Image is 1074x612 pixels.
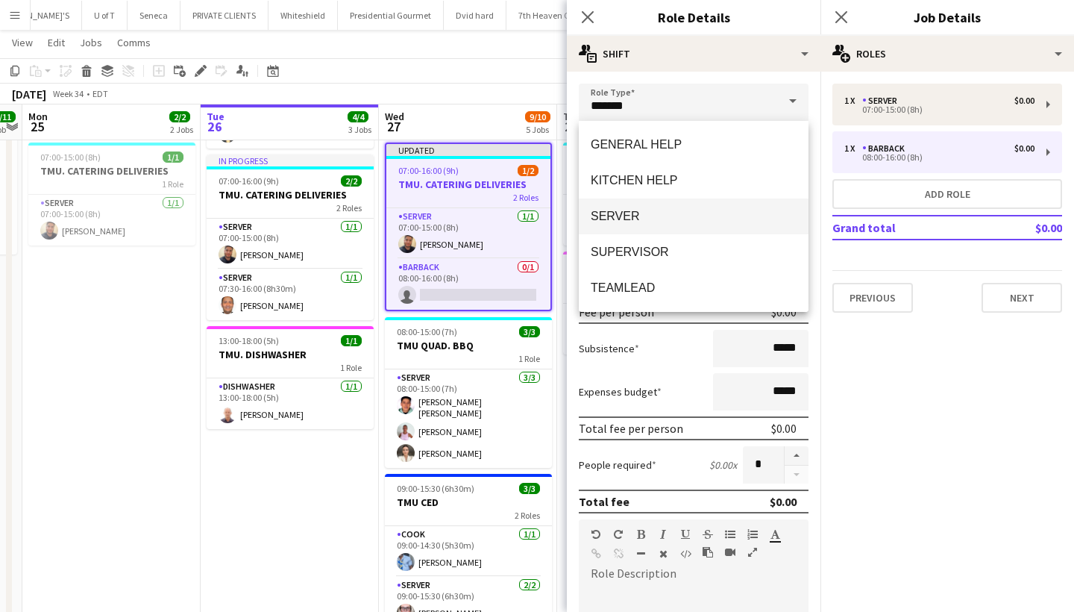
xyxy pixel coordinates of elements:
[506,1,609,30] button: 7th Heaven Catering
[579,385,662,399] label: Expenses budget
[561,118,582,135] span: 28
[1014,143,1034,154] div: $0.00
[747,528,758,540] button: Ordered List
[348,124,371,135] div: 3 Jobs
[844,96,862,106] div: 1 x
[518,165,538,176] span: 1/2
[128,1,180,30] button: Seneca
[563,252,730,355] app-job-card: 13:00-18:00 (5h)1/1TMU. DISHWASHER1 RoleDISHWASHER1/113:00-18:00 (5h)[PERSON_NAME]
[385,339,552,352] h3: TMU QUAD. BBQ
[348,111,368,122] span: 4/4
[515,510,540,521] span: 2 Roles
[28,110,48,123] span: Mon
[397,326,457,337] span: 08:00-15:00 (7h)
[591,173,797,187] span: KITCHEN HELP
[207,188,374,202] h3: TMU. CATERING DELIVERIES
[162,178,183,190] span: 1 Role
[163,152,183,163] span: 1/1
[832,179,1062,209] button: Add role
[844,154,1034,161] div: 08:00-16:00 (8h)
[658,528,668,540] button: Italic
[385,143,552,311] app-job-card: Updated07:00-16:00 (9h)1/2TMU. CATERING DELIVERIES2 RolesSERVER1/107:00-15:00 (8h)[PERSON_NAME]BA...
[832,283,913,313] button: Previous
[591,281,797,295] span: TEAMLEAD
[338,1,444,30] button: Presidential Gourmet
[844,143,862,154] div: 1 x
[386,144,550,156] div: Updated
[92,88,108,99] div: EDT
[862,143,911,154] div: BARBACK
[1014,96,1034,106] div: $0.00
[579,458,656,472] label: People required
[207,219,374,269] app-card-role: SERVER1/107:00-15:00 (8h)[PERSON_NAME]
[169,111,190,122] span: 2/2
[567,7,820,27] h3: Role Details
[563,304,730,355] app-card-role: DISHWASHER1/113:00-18:00 (5h)[PERSON_NAME]
[207,154,374,166] div: In progress
[219,175,279,187] span: 07:00-16:00 (9h)
[563,110,582,123] span: Thu
[563,143,730,246] app-job-card: 07:00-15:00 (8h)1/1TMU. CATERING DELIVERIES1 RoleSERVER1/107:00-15:00 (8h)[PERSON_NAME]
[591,528,601,540] button: Undo
[613,528,624,540] button: Redo
[26,118,48,135] span: 25
[703,528,713,540] button: Strikethrough
[386,208,550,259] app-card-role: SERVER1/107:00-15:00 (8h)[PERSON_NAME]
[563,273,730,287] h3: TMU. DISHWASHER
[444,1,506,30] button: Dvid hard
[526,124,550,135] div: 5 Jobs
[844,106,1034,113] div: 07:00-15:00 (8h)
[385,526,552,577] app-card-role: COOK1/109:00-14:30 (5h30m)[PERSON_NAME]
[28,143,195,246] app-job-card: 07:00-15:00 (8h)1/1TMU. CATERING DELIVERIES1 RoleSERVER1/107:00-15:00 (8h)[PERSON_NAME]
[204,118,224,135] span: 26
[992,216,1062,240] td: $0.00
[80,36,102,49] span: Jobs
[709,458,737,472] div: $0.00 x
[219,335,279,346] span: 13:00-18:00 (5h)
[513,192,538,203] span: 2 Roles
[563,195,730,246] app-card-role: SERVER1/107:00-15:00 (8h)[PERSON_NAME]
[385,110,404,123] span: Wed
[397,483,474,494] span: 09:00-15:30 (6h30m)
[680,548,691,560] button: HTML Code
[117,36,151,49] span: Comms
[207,378,374,429] app-card-role: DISHWASHER1/113:00-18:00 (5h)[PERSON_NAME]
[341,175,362,187] span: 2/2
[268,1,338,30] button: Whiteshield
[591,245,797,259] span: SUPERVISOR
[725,546,735,558] button: Insert video
[658,548,668,560] button: Clear Formatting
[771,421,797,436] div: $0.00
[563,164,730,178] h3: TMU. CATERING DELIVERIES
[579,421,683,436] div: Total fee per person
[207,269,374,320] app-card-role: SERVER1/107:30-16:00 (8h30m)[PERSON_NAME]
[180,1,268,30] button: PRIVATE CLIENTS
[341,335,362,346] span: 1/1
[49,88,87,99] span: Week 34
[28,164,195,178] h3: TMU. CATERING DELIVERIES
[336,202,362,213] span: 2 Roles
[340,362,362,373] span: 1 Role
[519,483,540,494] span: 3/3
[28,195,195,246] app-card-role: SERVER1/107:00-15:00 (8h)[PERSON_NAME]
[519,326,540,337] span: 3/3
[207,154,374,320] div: In progress07:00-16:00 (9h)2/2TMU. CATERING DELIVERIES2 RolesSERVER1/107:00-15:00 (8h)[PERSON_NAM...
[383,118,404,135] span: 27
[725,528,735,540] button: Unordered List
[74,33,108,52] a: Jobs
[785,446,808,466] button: Increase
[48,36,65,49] span: Edit
[207,326,374,429] app-job-card: 13:00-18:00 (5h)1/1TMU. DISHWASHER1 RoleDISHWASHER1/113:00-18:00 (5h)[PERSON_NAME]
[385,317,552,468] app-job-card: 08:00-15:00 (7h)3/3TMU QUAD. BBQ1 RoleSERVER3/308:00-15:00 (7h)[PERSON_NAME] [PERSON_NAME][PERSON...
[6,33,39,52] a: View
[591,209,797,223] span: SERVER
[635,548,646,560] button: Horizontal Line
[42,33,71,52] a: Edit
[207,348,374,361] h3: TMU. DISHWASHER
[525,111,550,122] span: 9/10
[832,216,992,240] td: Grand total
[40,152,101,163] span: 07:00-15:00 (8h)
